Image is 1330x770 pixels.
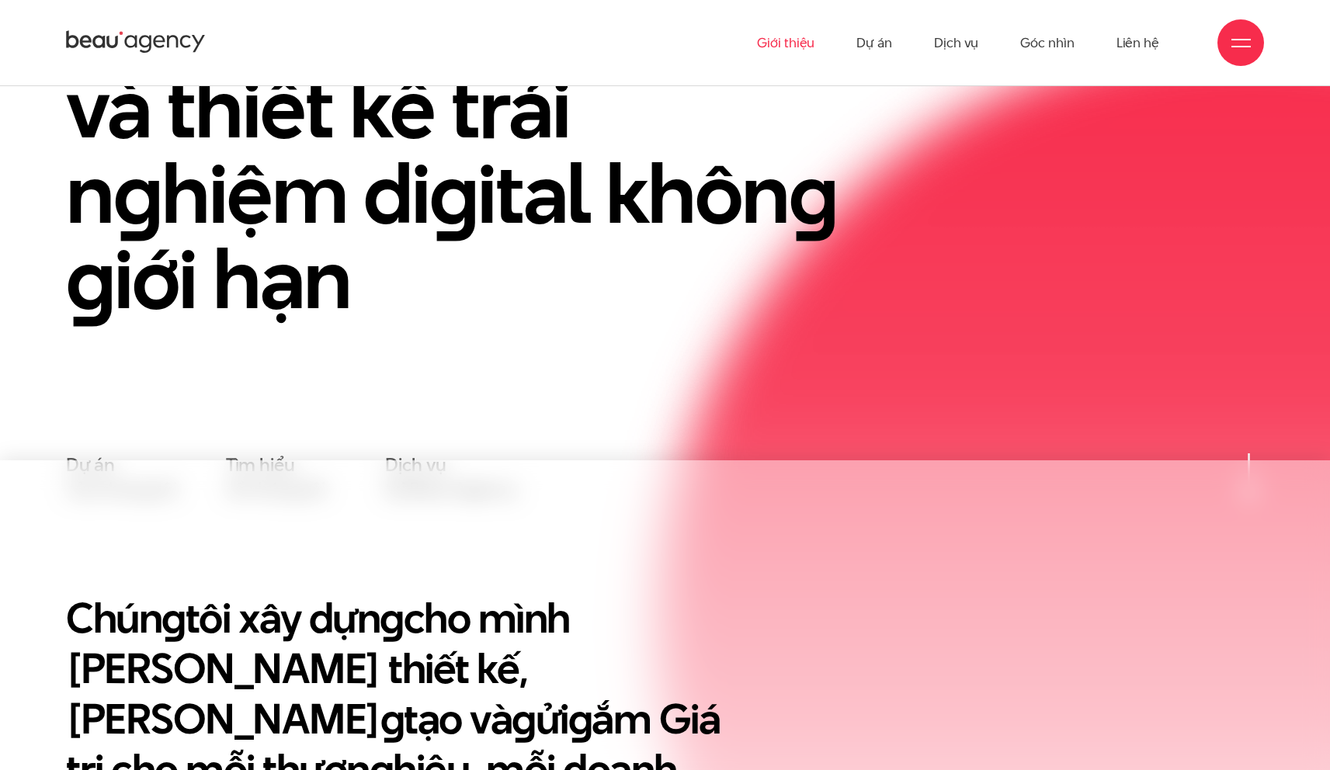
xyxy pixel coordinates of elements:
a: Dự áncủa chúng tôi [66,453,176,501]
en: g [568,689,592,747]
en: g [789,135,837,251]
a: Dịch vụtại Beau Agency [385,453,516,501]
en: g [380,689,405,747]
en: g [380,588,404,647]
en: g [113,135,161,251]
a: Tìm hiểuvề chúng tôi [226,453,326,501]
en: g [66,220,114,337]
en: g [429,135,477,251]
en: g [512,689,536,747]
en: g [161,588,186,647]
